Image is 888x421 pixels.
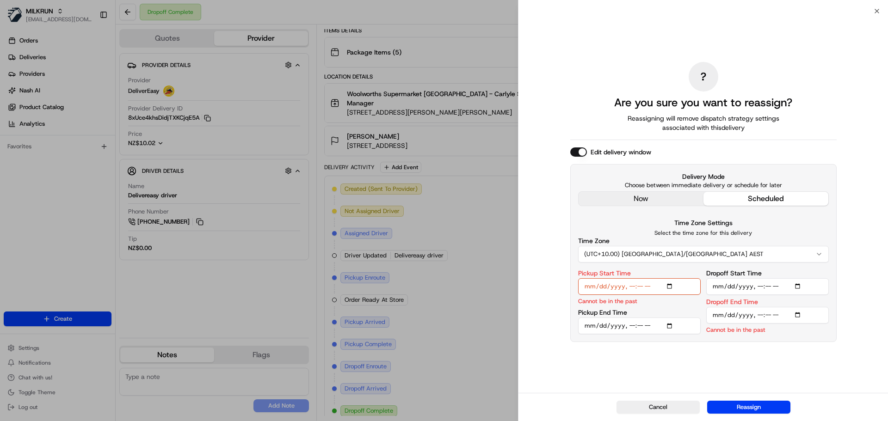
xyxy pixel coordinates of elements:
[578,181,829,189] p: Choose between immediate delivery or schedule for later
[615,114,792,132] span: Reassigning will remove dispatch strategy settings associated with this delivery
[614,95,792,110] h2: Are you sure you want to reassign?
[591,147,651,157] label: Edit delivery window
[706,270,762,276] label: Dropoff Start Time
[579,192,703,206] button: now
[578,172,829,181] label: Delivery Mode
[703,192,828,206] button: scheduled
[578,297,637,305] p: Cannot be in the past
[707,401,790,414] button: Reassign
[706,325,765,334] p: Cannot be in the past
[674,219,733,227] label: Time Zone Settings
[617,401,700,414] button: Cancel
[689,62,718,92] div: ?
[578,229,829,237] p: Select the time zone for this delivery
[578,309,627,316] label: Pickup End Time
[578,270,631,276] label: Pickup Start Time
[706,299,758,305] label: Dropoff End Time
[578,238,610,244] label: Time Zone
